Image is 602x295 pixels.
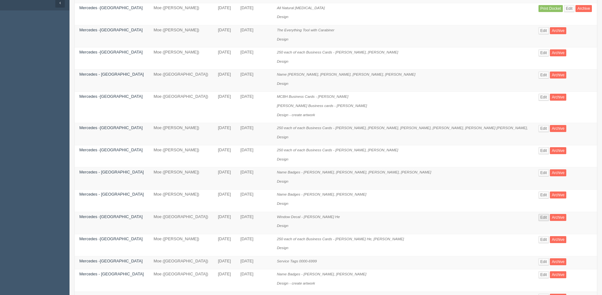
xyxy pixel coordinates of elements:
[79,94,143,99] a: Mercedes -[GEOGRAPHIC_DATA]
[277,50,398,54] i: 250 each of each Business Cards - [PERSON_NAME], [PERSON_NAME]
[213,212,236,234] td: [DATE]
[538,27,549,34] a: Edit
[213,145,236,167] td: [DATE]
[277,170,431,174] i: Name Badges - [PERSON_NAME], [PERSON_NAME], [PERSON_NAME], [PERSON_NAME]
[277,237,404,241] i: 250 each of each Business Cards - [PERSON_NAME] He, [PERSON_NAME]
[538,191,549,198] a: Edit
[149,123,213,145] td: Moe ([PERSON_NAME])
[213,256,236,269] td: [DATE]
[236,3,272,25] td: [DATE]
[277,113,315,117] i: Design - create artwork
[550,72,566,78] a: Archive
[277,104,367,108] i: [PERSON_NAME] Business cards - [PERSON_NAME]
[213,3,236,25] td: [DATE]
[149,190,213,212] td: Moe ([PERSON_NAME])
[236,269,272,292] td: [DATE]
[149,167,213,190] td: Moe ([PERSON_NAME])
[538,271,549,278] a: Edit
[149,234,213,256] td: Moe ([PERSON_NAME])
[236,145,272,167] td: [DATE]
[79,125,143,130] a: Mercedes -[GEOGRAPHIC_DATA]
[550,271,566,278] a: Archive
[213,70,236,92] td: [DATE]
[149,47,213,70] td: Moe ([PERSON_NAME])
[277,94,348,98] i: MCBH Business Cards - [PERSON_NAME]
[79,214,143,219] a: Mercedes -[GEOGRAPHIC_DATA]
[149,145,213,167] td: Moe ([PERSON_NAME])
[277,135,288,139] i: Design
[213,190,236,212] td: [DATE]
[236,212,272,234] td: [DATE]
[277,148,398,152] i: 250 each of each Business Cards - [PERSON_NAME], [PERSON_NAME]
[277,37,288,41] i: Design
[213,47,236,70] td: [DATE]
[236,123,272,145] td: [DATE]
[550,125,566,132] a: Archive
[538,169,549,176] a: Edit
[149,92,213,123] td: Moe ([GEOGRAPHIC_DATA])
[538,72,549,78] a: Edit
[149,256,213,269] td: Moe ([GEOGRAPHIC_DATA])
[538,49,549,56] a: Edit
[277,6,325,10] i: All Natural [MEDICAL_DATA]
[550,169,566,176] a: Archive
[538,214,549,221] a: Edit
[277,281,315,285] i: Design - create artwork
[550,236,566,243] a: Archive
[149,70,213,92] td: Moe ([GEOGRAPHIC_DATA])
[277,246,288,250] i: Design
[564,5,575,12] a: Edit
[277,28,334,32] i: The Everything Tool with Carabiner
[550,94,566,101] a: Archive
[79,72,144,77] a: Mercedes - [GEOGRAPHIC_DATA]
[79,147,143,152] a: Mercedes -[GEOGRAPHIC_DATA]
[79,272,144,276] a: Mercedes - [GEOGRAPHIC_DATA]
[277,15,288,19] i: Design
[538,94,549,101] a: Edit
[213,269,236,292] td: [DATE]
[277,223,288,228] i: Design
[149,25,213,47] td: Moe ([PERSON_NAME])
[213,123,236,145] td: [DATE]
[538,236,549,243] a: Edit
[149,3,213,25] td: Moe ([PERSON_NAME])
[79,192,144,197] a: Mercedes - [GEOGRAPHIC_DATA]
[277,192,366,196] i: Name Badges - [PERSON_NAME], [PERSON_NAME]
[277,179,288,183] i: Design
[550,27,566,34] a: Archive
[550,147,566,154] a: Archive
[149,269,213,292] td: Moe ([GEOGRAPHIC_DATA])
[538,258,549,265] a: Edit
[236,92,272,123] td: [DATE]
[277,157,288,161] i: Design
[213,92,236,123] td: [DATE]
[79,50,143,54] a: Mercedes -[GEOGRAPHIC_DATA]
[277,272,366,276] i: Name Badges - [PERSON_NAME], [PERSON_NAME]
[236,234,272,256] td: [DATE]
[277,81,288,85] i: Design
[538,125,549,132] a: Edit
[236,190,272,212] td: [DATE]
[550,258,566,265] a: Archive
[236,256,272,269] td: [DATE]
[538,5,563,12] a: Print Docket
[277,126,528,130] i: 250 each of each Business Cards - [PERSON_NAME], [PERSON_NAME], [PERSON_NAME], [PERSON_NAME], [PE...
[79,236,143,241] a: Mercedes -[GEOGRAPHIC_DATA]
[213,234,236,256] td: [DATE]
[277,201,288,205] i: Design
[236,47,272,70] td: [DATE]
[550,214,566,221] a: Archive
[79,259,143,263] a: Mercedes -[GEOGRAPHIC_DATA]
[236,25,272,47] td: [DATE]
[550,49,566,56] a: Archive
[277,215,340,219] i: Window Decal - [PERSON_NAME] He
[79,170,144,174] a: Mercedes - [GEOGRAPHIC_DATA]
[550,191,566,198] a: Archive
[79,28,143,32] a: Mercedes -[GEOGRAPHIC_DATA]
[277,259,317,263] i: Service Tags 0000-6999
[213,167,236,190] td: [DATE]
[236,70,272,92] td: [DATE]
[236,167,272,190] td: [DATE]
[277,72,415,76] i: Name [PERSON_NAME], [PERSON_NAME], [PERSON_NAME], [PERSON_NAME]
[538,147,549,154] a: Edit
